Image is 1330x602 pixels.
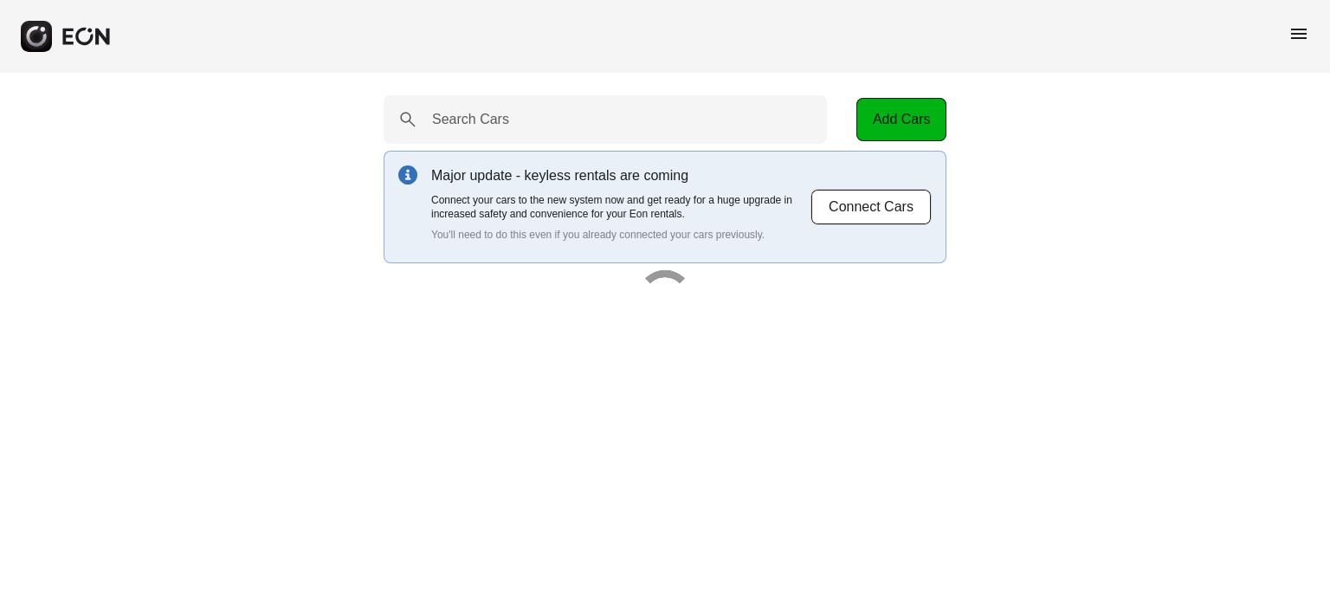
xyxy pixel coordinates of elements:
[1288,23,1309,44] span: menu
[431,228,810,242] p: You'll need to do this even if you already connected your cars previously.
[856,98,946,141] button: Add Cars
[431,165,810,186] p: Major update - keyless rentals are coming
[432,109,509,130] label: Search Cars
[431,193,810,221] p: Connect your cars to the new system now and get ready for a huge upgrade in increased safety and ...
[398,165,417,184] img: info
[810,189,932,225] button: Connect Cars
